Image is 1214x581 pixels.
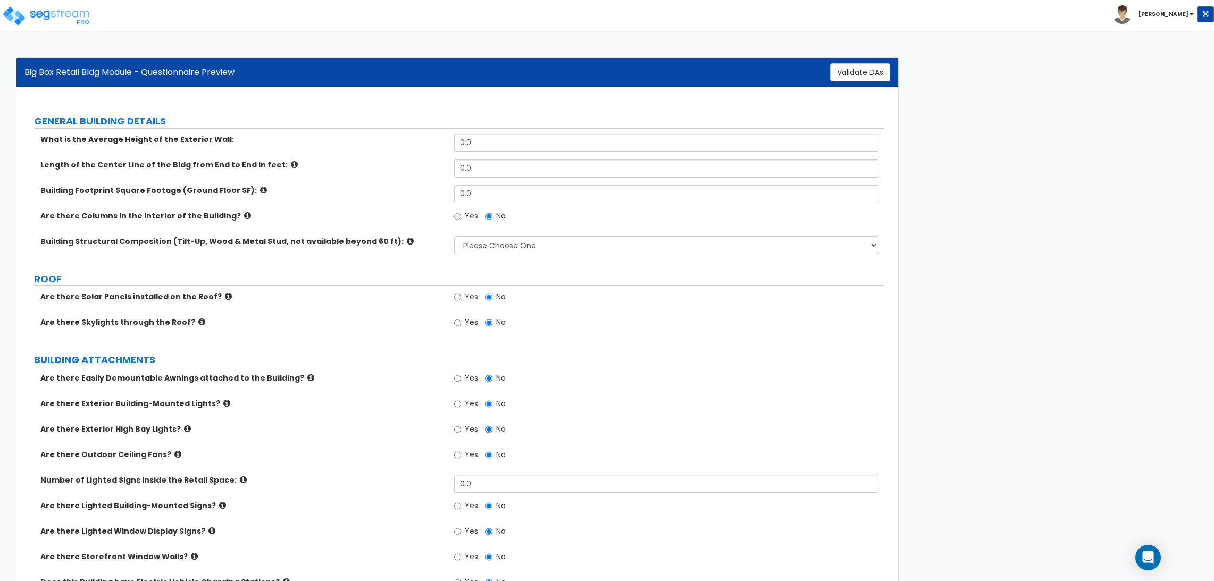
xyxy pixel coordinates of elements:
[198,318,205,326] i: click for more info!
[454,551,461,563] input: Yes
[244,212,251,220] i: click for more info!
[1113,5,1132,24] img: avatar.png
[454,424,461,435] input: Yes
[40,475,247,485] label: Number of Lighted Signs inside the Retail Space:
[830,63,890,81] a: Validate DAs
[485,291,506,309] label: No
[40,317,205,327] label: Are there Skylights through the Roof?
[485,373,506,391] label: No
[208,527,215,535] i: click for more info!
[40,134,234,145] label: What is the Average Height of the Exterior Wall:
[307,374,314,382] i: click for more info!
[1135,545,1161,570] div: Open Intercom Messenger
[485,526,506,544] label: No
[225,292,232,300] i: click for more info!
[291,161,298,169] i: click for more info!
[260,186,267,194] i: click for more info!
[454,398,461,410] input: Yes
[454,526,461,537] input: Yes
[40,236,414,247] label: Building Structural Composition (Tilt-Up, Wood & Metal Stud, not available beyond 60 ft):
[454,373,461,384] input: Yes
[40,424,191,434] label: Are there Exterior High Bay Lights?
[454,373,478,391] label: Yes
[454,500,478,518] label: Yes
[34,114,166,128] label: GENERAL BUILDING DETAILS
[454,317,461,329] input: Yes
[34,272,62,286] label: ROOF
[40,210,251,221] label: Are there Columns in the Interior of the Building?
[485,398,492,410] input: No
[485,526,492,537] input: No
[485,449,506,467] label: No
[223,399,230,407] i: click for more info!
[191,552,198,560] i: click for more info!
[454,526,478,544] label: Yes
[485,210,506,229] label: No
[485,398,506,416] label: No
[485,551,492,563] input: No
[40,159,298,170] label: Length of the Center Line of the Bldg from End to End in feet:
[40,291,232,302] label: Are there Solar Panels installed on the Roof?
[1138,10,1188,18] b: [PERSON_NAME]
[407,237,414,245] i: click for more info!
[454,291,478,309] label: Yes
[485,500,492,512] input: No
[485,551,506,569] label: No
[40,526,215,536] label: Are there Lighted Window Display Signs?
[40,449,181,460] label: Are there Outdoor Ceiling Fans?
[454,449,478,467] label: Yes
[40,373,314,383] label: Are there Easily Demountable Awnings attached to the Building?
[485,500,506,518] label: No
[485,210,492,222] input: No
[40,551,198,562] label: Are there Storefront Window Walls?
[40,398,230,409] label: Are there Exterior Building-Mounted Lights?
[16,66,457,79] div: Big Box Retail Bldg Module - Questionnaire Preview
[174,450,181,458] i: click for more info!
[454,210,478,229] label: Yes
[454,291,461,303] input: Yes
[485,424,492,435] input: No
[454,449,461,461] input: Yes
[454,500,461,512] input: Yes
[485,317,506,335] label: No
[40,500,226,511] label: Are there Lighted Building-Mounted Signs?
[40,185,267,196] label: Building Footprint Square Footage (Ground Floor SF):
[485,373,492,384] input: No
[485,424,506,442] label: No
[454,317,478,335] label: Yes
[34,353,155,367] label: BUILDING ATTACHMENTS
[485,317,492,329] input: No
[454,398,478,416] label: Yes
[454,551,478,569] label: Yes
[454,210,461,222] input: Yes
[2,5,92,27] img: logo_pro_r.png
[485,291,492,303] input: No
[219,501,226,509] i: click for more info!
[184,425,191,433] i: click for more info!
[240,476,247,484] i: click for more info!
[454,424,478,442] label: Yes
[485,449,492,461] input: No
